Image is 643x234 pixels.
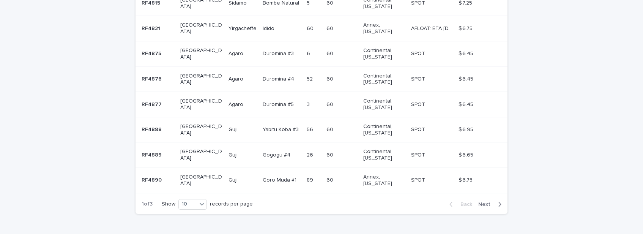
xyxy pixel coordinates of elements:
[459,100,475,108] p: $ 6.45
[142,175,163,183] p: RF4890
[307,150,315,158] p: 26
[475,201,507,208] button: Next
[326,125,335,133] p: 60
[459,125,475,133] p: $ 6.95
[210,201,253,207] p: records per page
[307,74,314,82] p: 52
[443,201,475,208] button: Back
[459,150,475,158] p: $ 6.65
[326,24,335,32] p: 60
[411,49,427,57] p: SPOT
[263,49,295,57] p: Duromina #3
[180,47,222,60] p: [GEOGRAPHIC_DATA]
[229,49,245,57] p: Agaro
[136,142,507,168] tr: RF4889RF4889 [GEOGRAPHIC_DATA]GujiGuji Gogogu #4Gogogu #4 2626 6060 Continental, [US_STATE] SPOTS...
[326,175,335,183] p: 60
[142,24,162,32] p: RF4821
[142,49,163,57] p: RF4875
[263,175,298,183] p: Goro Muda #1
[136,168,507,193] tr: RF4890RF4890 [GEOGRAPHIC_DATA]GujiGuji Goro Muda #1Goro Muda #1 8989 6060 Annex, [US_STATE] SPOTS...
[307,175,315,183] p: 89
[411,74,427,82] p: SPOT
[411,150,427,158] p: SPOT
[459,74,475,82] p: $ 6.45
[411,100,427,108] p: SPOT
[307,100,311,108] p: 3
[411,24,454,32] p: AFLOAT: ETA 09-27-2025
[142,100,163,108] p: RF4877
[229,125,239,133] p: Guji
[180,123,222,136] p: [GEOGRAPHIC_DATA]
[263,74,296,82] p: Duromina #4
[142,150,163,158] p: RF4889
[263,100,295,108] p: Duromina #5
[180,22,222,35] p: [GEOGRAPHIC_DATA]
[136,195,159,213] p: 1 of 3
[307,49,312,57] p: 6
[326,74,335,82] p: 60
[229,24,258,32] p: Yirgacheffe
[136,41,507,66] tr: RF4875RF4875 [GEOGRAPHIC_DATA]AgaroAgaro Duromina #3Duromina #3 66 6060 Continental, [US_STATE] S...
[180,149,222,161] p: [GEOGRAPHIC_DATA]
[263,125,300,133] p: Yabitu Koba #3
[136,66,507,92] tr: RF4876RF4876 [GEOGRAPHIC_DATA]AgaroAgaro Duromina #4Duromina #4 5252 6060 Continental, [US_STATE]...
[411,175,427,183] p: SPOT
[180,98,222,111] p: [GEOGRAPHIC_DATA]
[136,92,507,117] tr: RF4877RF4877 [GEOGRAPHIC_DATA]AgaroAgaro Duromina #5Duromina #5 33 6060 Continental, [US_STATE] S...
[478,202,495,207] span: Next
[459,49,475,57] p: $ 6.45
[326,100,335,108] p: 60
[229,74,245,82] p: Agaro
[136,117,507,142] tr: RF4888RF4888 [GEOGRAPHIC_DATA]GujiGuji Yabitu Koba #3Yabitu Koba #3 5656 6060 Continental, [US_ST...
[307,24,315,32] p: 60
[229,100,245,108] p: Agaro
[459,175,474,183] p: $ 6.75
[263,24,276,32] p: Idido
[326,150,335,158] p: 60
[142,74,163,82] p: RF4876
[180,73,222,86] p: [GEOGRAPHIC_DATA]
[456,202,472,207] span: Back
[326,49,335,57] p: 60
[411,125,427,133] p: SPOT
[307,125,315,133] p: 56
[136,16,507,41] tr: RF4821RF4821 [GEOGRAPHIC_DATA]YirgacheffeYirgacheffe IdidoIdido 6060 6060 Annex, [US_STATE] AFLOA...
[459,24,474,32] p: $ 6.75
[180,174,222,187] p: [GEOGRAPHIC_DATA]
[142,125,163,133] p: RF4888
[229,150,239,158] p: Guji
[229,175,239,183] p: Guji
[162,201,175,207] p: Show
[179,200,197,208] div: 10
[263,150,292,158] p: Gogogu #4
